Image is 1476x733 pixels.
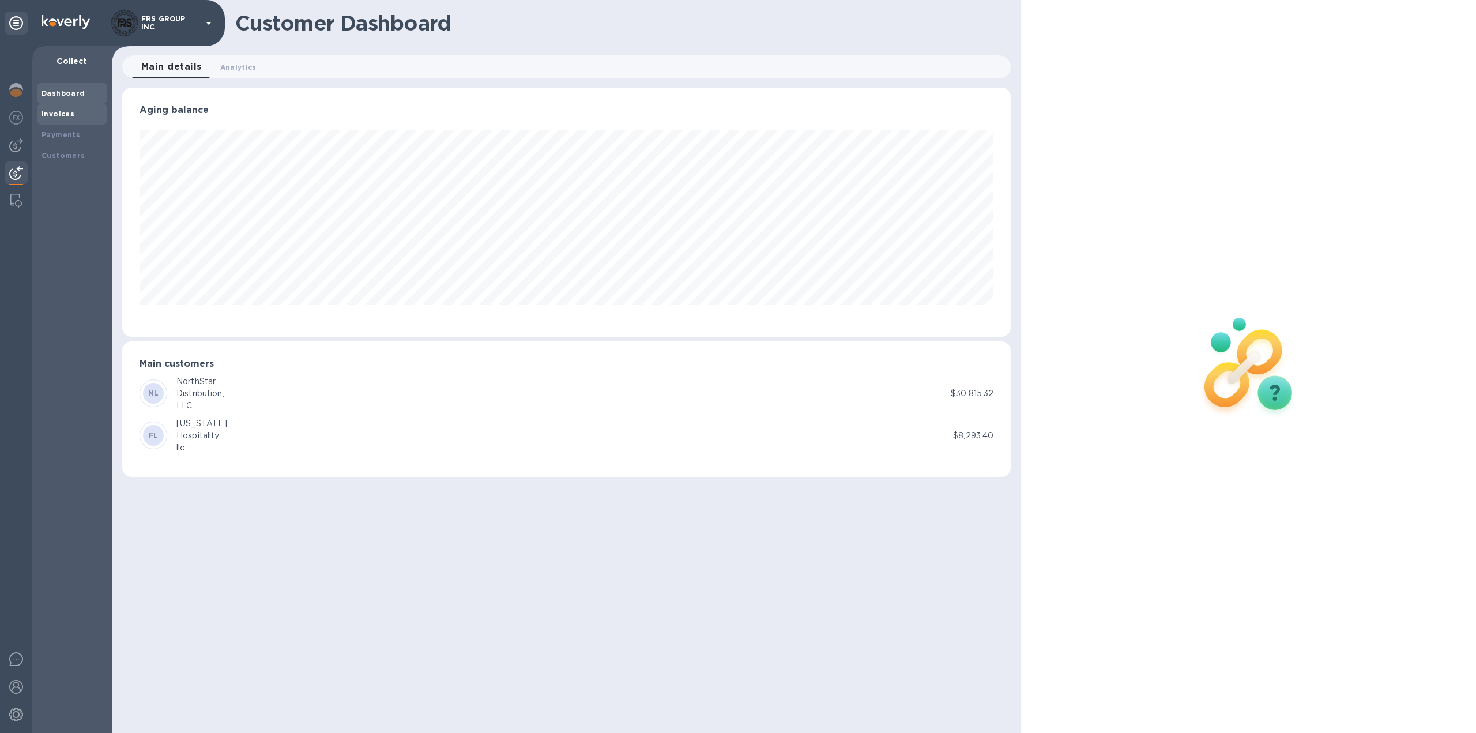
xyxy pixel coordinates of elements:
[42,89,85,97] b: Dashboard
[140,105,993,116] h3: Aging balance
[176,430,227,442] div: Hospitality
[140,359,993,370] h3: Main customers
[176,375,224,388] div: NorthStar
[148,389,159,397] b: NL
[141,15,199,31] p: FRS GROUP INC
[9,111,23,125] img: Foreign exchange
[176,418,227,430] div: [US_STATE]
[42,15,90,29] img: Logo
[42,55,103,67] p: Collect
[5,12,28,35] div: Unpin categories
[951,388,993,400] p: $30,815.32
[220,61,257,73] span: Analytics
[176,388,224,400] div: Distribution,
[176,400,224,412] div: LLC
[141,59,202,75] span: Main details
[149,431,159,439] b: FL
[42,151,85,160] b: Customers
[176,442,227,454] div: llc
[42,110,74,118] b: Invoices
[42,130,80,139] b: Payments
[235,11,1003,35] h1: Customer Dashboard
[953,430,993,442] p: $8,293.40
